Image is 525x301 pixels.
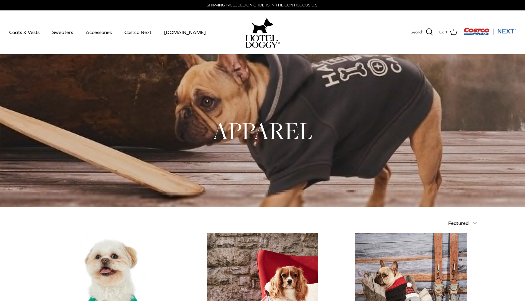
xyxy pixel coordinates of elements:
[245,35,280,48] img: hoteldoggycom
[448,220,468,226] span: Featured
[245,17,280,48] a: hoteldoggy.com hoteldoggycom
[411,29,423,36] span: Search
[411,28,433,36] a: Search
[45,116,481,146] h1: APPAREL
[119,22,157,43] a: Costco Next
[4,22,45,43] a: Coats & Vests
[252,17,273,35] img: hoteldoggy.com
[439,29,448,36] span: Cart
[159,22,211,43] a: [DOMAIN_NAME]
[448,216,481,230] button: Featured
[439,28,457,36] a: Cart
[80,22,117,43] a: Accessories
[47,22,79,43] a: Sweaters
[464,27,516,35] img: Costco Next
[464,31,516,36] a: Visit Costco Next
